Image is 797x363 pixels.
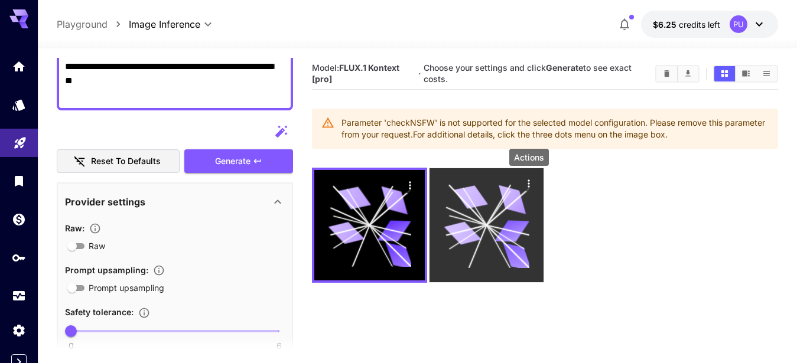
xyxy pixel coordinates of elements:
div: Parameter 'checkNSFW' is not supported for the selected model configuration. Please remove this p... [341,112,769,145]
div: API Keys [12,250,26,265]
span: Safety tolerance : [65,307,134,317]
p: · [418,67,421,81]
button: Controls the tolerance level for input and output content moderation. Lower values apply stricter... [134,307,155,319]
div: Clear AllDownload All [655,65,700,83]
span: Prompt upsampling : [65,265,148,275]
div: Models [12,97,26,112]
span: Model: [312,63,399,84]
span: credits left [679,19,720,30]
span: Image Inference [129,17,200,31]
div: Actions [401,176,419,194]
button: $6.24945PU [641,11,778,38]
b: FLUX.1 Kontext [pro] [312,63,399,84]
button: Reset to defaults [57,149,180,174]
div: Provider settings [65,188,285,216]
button: Clear All [656,66,677,81]
span: Raw [89,240,105,252]
button: Show media in list view [756,66,777,81]
div: Library [12,174,26,188]
button: Enables automatic enhancement and expansion of the input prompt to improve generation quality and... [148,264,170,276]
div: $6.24945 [653,18,720,31]
span: $6.25 [653,19,679,30]
button: Show media in grid view [714,66,735,81]
button: Download All [678,66,698,81]
div: Home [12,59,26,74]
div: Playground [13,132,27,146]
p: Provider settings [65,195,145,209]
div: Actions [509,149,549,166]
button: Generate [184,149,293,174]
a: Playground [57,17,108,31]
div: Wallet [12,212,26,227]
div: Actions [520,174,538,192]
div: Usage [12,289,26,303]
div: Show media in grid viewShow media in video viewShow media in list view [713,65,778,83]
span: Raw : [65,223,84,233]
button: Controls the level of post-processing applied to generated images. [84,223,106,234]
div: Settings [12,323,26,338]
span: Prompt upsampling [89,282,164,294]
span: Generate [215,154,251,169]
nav: breadcrumb [57,17,129,31]
button: Show media in video view [736,66,756,81]
b: Generate [546,63,583,73]
div: PU [730,15,747,33]
span: Choose your settings and click to see exact costs. [424,63,632,84]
